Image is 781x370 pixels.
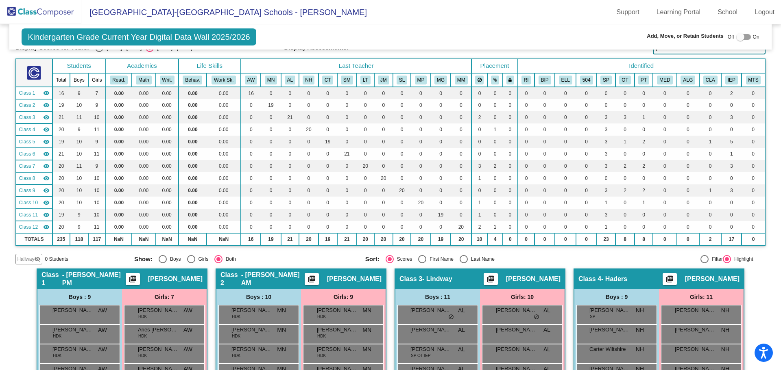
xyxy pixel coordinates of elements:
td: 19 [52,99,70,111]
td: 0 [337,99,357,111]
a: Support [610,6,646,19]
td: 0 [411,99,430,111]
mat-icon: picture_as_pdf [665,275,674,286]
td: 0 [411,136,430,148]
th: Occupational Therapy Services [615,73,635,87]
td: 0 [337,123,357,136]
td: Nicole Haders - Haders [16,123,52,136]
button: LT [360,76,371,84]
td: 0.00 [106,111,132,123]
td: 1 [615,136,635,148]
td: 0 [487,111,503,123]
td: 0 [518,111,534,123]
td: 11 [88,148,106,160]
td: 0 [518,136,534,148]
td: 0 [411,111,430,123]
td: 0 [503,136,518,148]
td: 0.00 [207,123,241,136]
td: 0 [503,87,518,99]
mat-icon: visibility [43,138,50,145]
th: Keep away students [471,73,487,87]
td: 0.00 [156,87,179,99]
td: 0 [374,87,393,99]
td: 10 [70,148,88,160]
td: 0 [576,87,597,99]
td: 0 [534,136,555,148]
span: [GEOGRAPHIC_DATA]-[GEOGRAPHIC_DATA] Schools - [PERSON_NAME] [81,6,367,19]
td: 0 [699,123,722,136]
th: Laura Travers [357,73,374,87]
td: 0 [635,87,653,99]
td: Amanda Woltz - Woltz PM [16,87,52,99]
td: 0 [299,136,319,148]
td: 0 [699,111,722,123]
td: 0 [677,87,699,99]
th: Sue Mulac [337,73,357,87]
td: 9 [70,87,88,99]
td: 0 [374,99,393,111]
td: 0 [653,136,676,148]
td: 0 [555,99,576,111]
td: 0 [487,148,503,160]
td: 19 [52,136,70,148]
td: 0 [261,111,281,123]
th: Nicole Haders [299,73,319,87]
td: 0 [451,87,471,99]
td: 0 [393,99,411,111]
td: 0 [518,87,534,99]
td: 20 [52,123,70,136]
td: 0 [374,148,393,160]
td: 0 [653,99,676,111]
mat-icon: visibility [43,126,50,133]
td: 0 [261,148,281,160]
td: 0 [393,136,411,148]
a: Learning Portal [650,6,707,19]
td: 0 [357,87,374,99]
td: 0 [281,148,299,160]
th: Placement [471,59,518,73]
td: 3 [597,111,615,123]
td: 0.00 [106,87,132,99]
td: 0 [615,123,635,136]
td: 0 [451,111,471,123]
td: 21 [52,148,70,160]
th: Total [52,73,70,87]
td: 0.00 [179,123,207,136]
th: Behavior Intervention Plan [534,73,555,87]
td: 16 [52,87,70,99]
td: 0 [451,123,471,136]
td: 0 [319,123,337,136]
td: 0 [503,123,518,136]
button: Writ. [160,76,175,84]
th: Michelle Pagan [411,73,430,87]
td: 0 [653,87,676,99]
td: 2 [635,136,653,148]
th: Students [52,59,106,73]
td: 0 [534,99,555,111]
td: 0.00 [132,123,155,136]
td: 0 [319,87,337,99]
button: ALG [681,76,695,84]
mat-icon: picture_as_pdf [486,275,495,286]
button: AW [245,76,257,84]
td: 0 [518,148,534,160]
td: 10 [88,111,106,123]
button: MTS [746,76,761,84]
td: 0 [742,87,765,99]
button: SL [397,76,407,84]
td: 0 [518,99,534,111]
td: 0 [431,111,451,123]
td: Corinne Thacker - Thacker [16,136,52,148]
td: 21 [281,111,299,123]
td: 0 [241,148,261,160]
td: 0 [615,99,635,111]
th: Life Skills [179,59,241,73]
span: Class 5 [19,138,35,145]
td: 0.00 [132,111,155,123]
button: RI [521,76,531,84]
th: Megan Makuch [451,73,471,87]
td: 0 [241,111,261,123]
th: Identified [518,59,765,73]
button: MM [455,76,468,84]
td: 0 [653,123,676,136]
